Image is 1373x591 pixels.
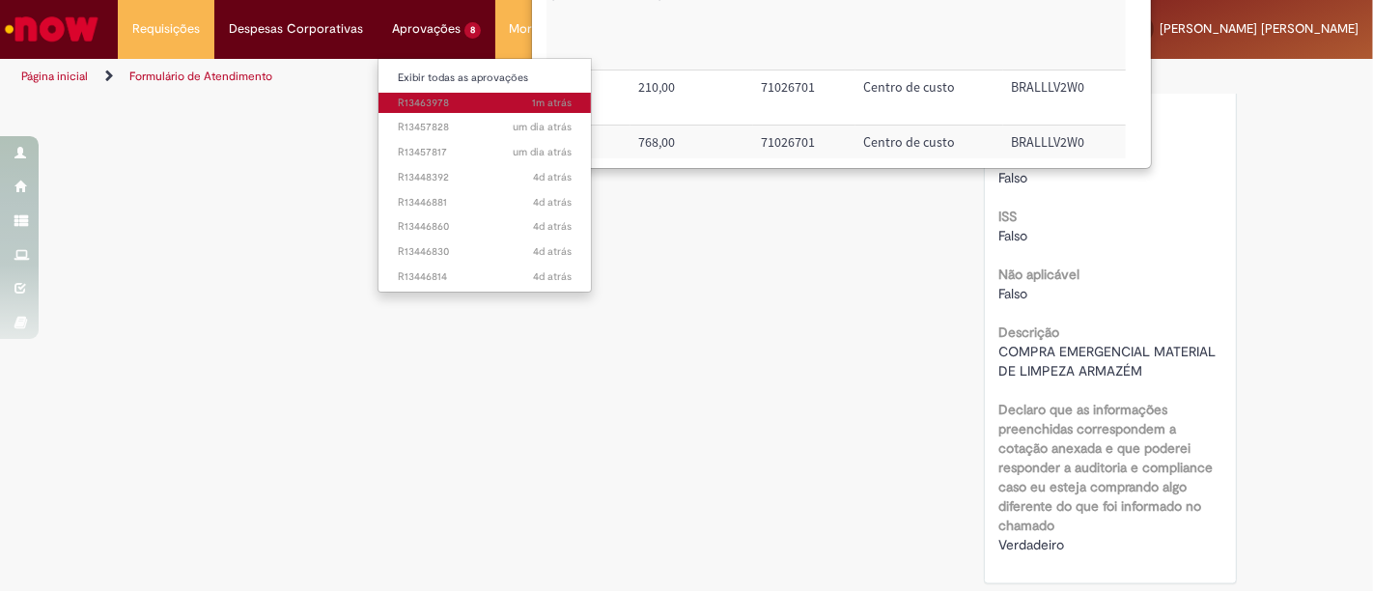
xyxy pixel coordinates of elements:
span: [PERSON_NAME] [PERSON_NAME] [1160,20,1359,37]
ul: Aprovações [378,58,592,293]
span: um dia atrás [513,145,572,159]
td: Valor Total Moeda: 210,00 [630,70,753,126]
span: Falso [999,169,1028,186]
span: Despesas Corporativas [229,19,363,39]
td: Conta contábil: 71026701 [753,70,855,126]
b: Descrição [999,324,1060,341]
time: 29/08/2025 18:20:24 [532,96,572,110]
a: Aberto R13457817 : [378,142,591,163]
span: Falso [999,227,1028,244]
span: 4d atrás [533,170,572,184]
span: 1m atrás [532,96,572,110]
a: Aberto R13446860 : [378,216,591,238]
time: 26/08/2025 13:42:59 [533,170,572,184]
a: Aberto R13448392 : [378,167,591,188]
time: 26/08/2025 09:07:05 [533,219,572,234]
span: 8 [464,22,481,39]
span: Requisições [132,19,200,39]
td: Valor Total Moeda: 768,00 [630,126,753,181]
time: 28/08/2025 13:25:34 [513,120,572,134]
a: Exibir todas as aprovações [378,68,591,89]
td: Ordem de Serviço: BRALLLV2W0 [1003,126,1126,181]
span: um dia atrás [513,120,572,134]
time: 26/08/2025 08:59:39 [533,269,572,284]
td: Método de Pagamento: Centro de custo [855,126,1003,181]
span: R13446881 [398,195,572,211]
span: 4d atrás [533,219,572,234]
a: Aberto R13457828 : [378,117,591,138]
a: Aberto R13446830 : [378,241,591,263]
span: R13446830 [398,244,572,260]
a: Aberto R13446881 : [378,192,591,213]
a: Aberto R13446814 : [378,267,591,288]
span: Verdadeiro [999,536,1065,553]
a: Aberto R13463978 : [378,93,591,114]
span: R13463978 [398,96,572,111]
td: Método de Pagamento: Centro de custo [855,70,1003,126]
b: Não aplicável [999,266,1080,283]
img: ServiceNow [2,10,101,48]
span: 4d atrás [533,244,572,259]
span: 4d atrás [533,195,572,210]
time: 28/08/2025 13:23:08 [513,145,572,159]
ul: Trilhas de página [14,59,901,95]
b: ISS [999,208,1018,225]
span: Falso [999,285,1028,302]
span: R13448392 [398,170,572,185]
td: Conta contábil: 71026701 [753,126,855,181]
a: Página inicial [21,69,88,84]
span: R13457828 [398,120,572,135]
span: R13446860 [398,219,572,235]
span: 4d atrás [533,269,572,284]
b: Declaro que as informações preenchidas correspondem a cotação anexada e que poderei responder a a... [999,401,1214,534]
span: R13457817 [398,145,572,160]
time: 26/08/2025 09:03:34 [533,244,572,259]
time: 26/08/2025 09:10:14 [533,195,572,210]
a: Formulário de Atendimento [129,69,272,84]
span: R13446814 [398,269,572,285]
span: COMPRA EMERGENCIAL MATERIAL DE LIMPEZA ARMAZÉM [999,343,1220,380]
td: Ordem de Serviço: BRALLLV2W0 [1003,70,1126,126]
span: More [510,19,540,39]
span: Aprovações [392,19,461,39]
